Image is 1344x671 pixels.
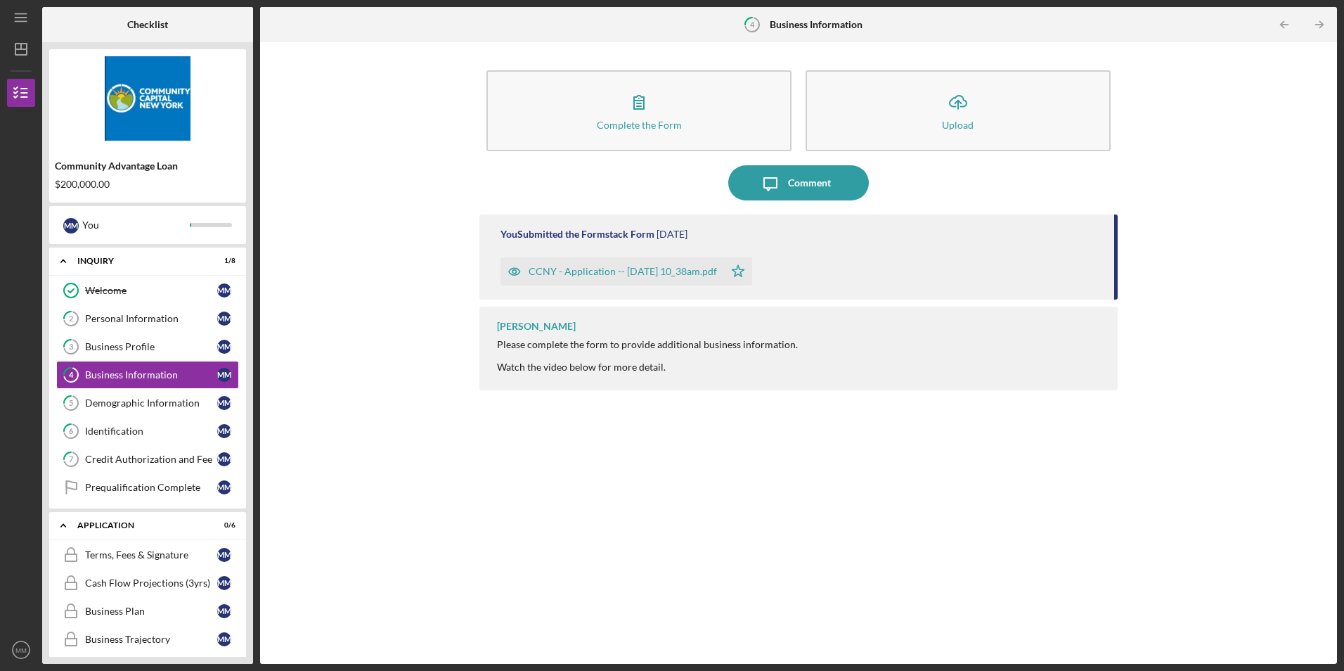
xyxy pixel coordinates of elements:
div: Welcome [85,285,217,296]
tspan: 2 [69,314,73,324]
div: Business Profile [85,341,217,352]
div: M M [217,396,231,410]
button: Complete the Form [486,70,791,151]
div: $200,000.00 [55,179,240,190]
tspan: 5 [69,399,73,408]
div: Business Trajectory [85,634,217,645]
div: CCNY - Application -- [DATE] 10_38am.pdf [529,266,717,277]
button: CCNY - Application -- [DATE] 10_38am.pdf [500,257,752,286]
div: Business Plan [85,606,217,617]
button: MM [7,636,35,664]
div: M M [217,632,231,646]
a: Business TrajectoryMM [56,625,239,653]
div: M M [217,548,231,562]
a: WelcomeMM [56,276,239,305]
div: M M [63,218,79,234]
tspan: 6 [69,427,74,436]
button: Upload [806,70,1111,151]
div: M M [217,283,231,298]
div: Complete the Form [597,120,682,130]
a: Terms, Fees & SignatureMM [56,541,239,569]
tspan: 4 [750,20,755,29]
div: M M [217,604,231,618]
div: Identification [85,426,217,437]
a: 6IdentificationMM [56,417,239,445]
b: Checklist [127,19,168,30]
button: Comment [728,165,869,200]
div: Community Advantage Loan [55,160,240,172]
a: Prequalification CompleteMM [56,473,239,501]
div: M M [217,576,231,590]
div: Comment [788,165,831,200]
tspan: 3 [69,343,73,352]
a: 3Business ProfileMM [56,333,239,361]
div: Terms, Fees & Signature [85,549,217,561]
text: MM [15,646,27,654]
div: M M [217,480,231,494]
a: 7Credit Authorization and FeeMM [56,445,239,473]
div: [PERSON_NAME] [497,321,576,332]
div: Credit Authorization and Fee [85,454,217,465]
div: M M [217,452,231,466]
tspan: 7 [69,455,74,464]
tspan: 4 [69,371,74,380]
div: You Submitted the Formstack Form [500,229,654,240]
div: Cash Flow Projections (3yrs) [85,577,217,589]
div: You [82,213,190,237]
div: M M [217,340,231,354]
div: Demographic Information [85,397,217,409]
div: Upload [942,120,974,130]
a: Cash Flow Projections (3yrs)MM [56,569,239,597]
div: Application [77,521,200,530]
div: Please complete the form to provide additional business information. Watch the video below for mo... [497,339,798,373]
a: 2Personal InformationMM [56,305,239,333]
div: Prequalification Complete [85,482,217,493]
a: Business PlanMM [56,597,239,625]
b: Business Information [770,19,862,30]
div: Business Information [85,369,217,381]
a: 5Demographic InformationMM [56,389,239,417]
div: M M [217,424,231,438]
img: Product logo [49,56,246,141]
div: Personal Information [85,313,217,324]
div: M M [217,368,231,382]
div: Inquiry [77,257,200,265]
time: 2025-10-10 14:38 [657,229,687,240]
a: 4Business InformationMM [56,361,239,389]
div: M M [217,312,231,326]
div: 1 / 8 [210,257,235,265]
div: 0 / 6 [210,521,235,530]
